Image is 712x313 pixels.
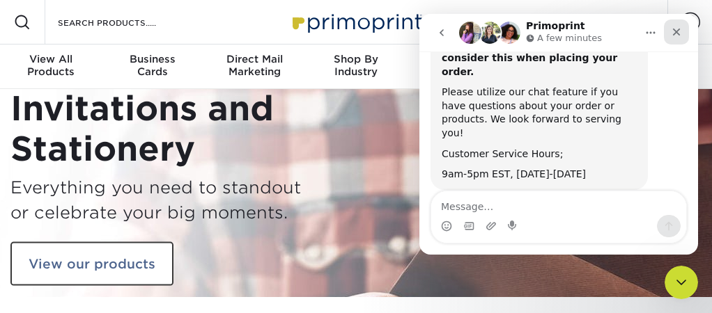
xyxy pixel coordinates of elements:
img: Primoprint [286,7,426,37]
button: Upload attachment [66,207,77,218]
button: Start recording [88,207,100,218]
a: View our products [10,241,173,286]
a: BusinessCards [102,45,203,89]
input: SEARCH PRODUCTS..... [56,14,192,31]
span: Direct Mail [203,53,305,65]
button: Emoji picker [22,207,33,218]
div: Industry [305,53,407,78]
h3: Everything you need to standout or celebrate your big moments. [10,175,346,225]
span: Business [102,53,203,65]
div: Please utilize our chat feature if you have questions about your order or products. We look forwa... [22,72,217,126]
span: Shop By [305,53,407,65]
button: Send a message… [238,201,261,223]
a: Direct MailMarketing [203,45,305,89]
div: 9am-5pm EST, [DATE]-[DATE] [22,154,217,168]
div: Marketing [203,53,305,78]
span: Design [407,53,509,65]
div: Customer Service Hours; [22,134,217,147]
div: Cards [102,53,203,78]
textarea: Message… [12,177,267,201]
button: Gif picker [44,207,55,218]
h1: Invitations and Stationery [10,89,346,169]
iframe: Intercom live chat [665,266,698,299]
a: Shop ByIndustry [305,45,407,89]
div: Services [407,53,509,78]
a: DesignServices [407,45,509,89]
iframe: Intercom live chat [419,14,698,255]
